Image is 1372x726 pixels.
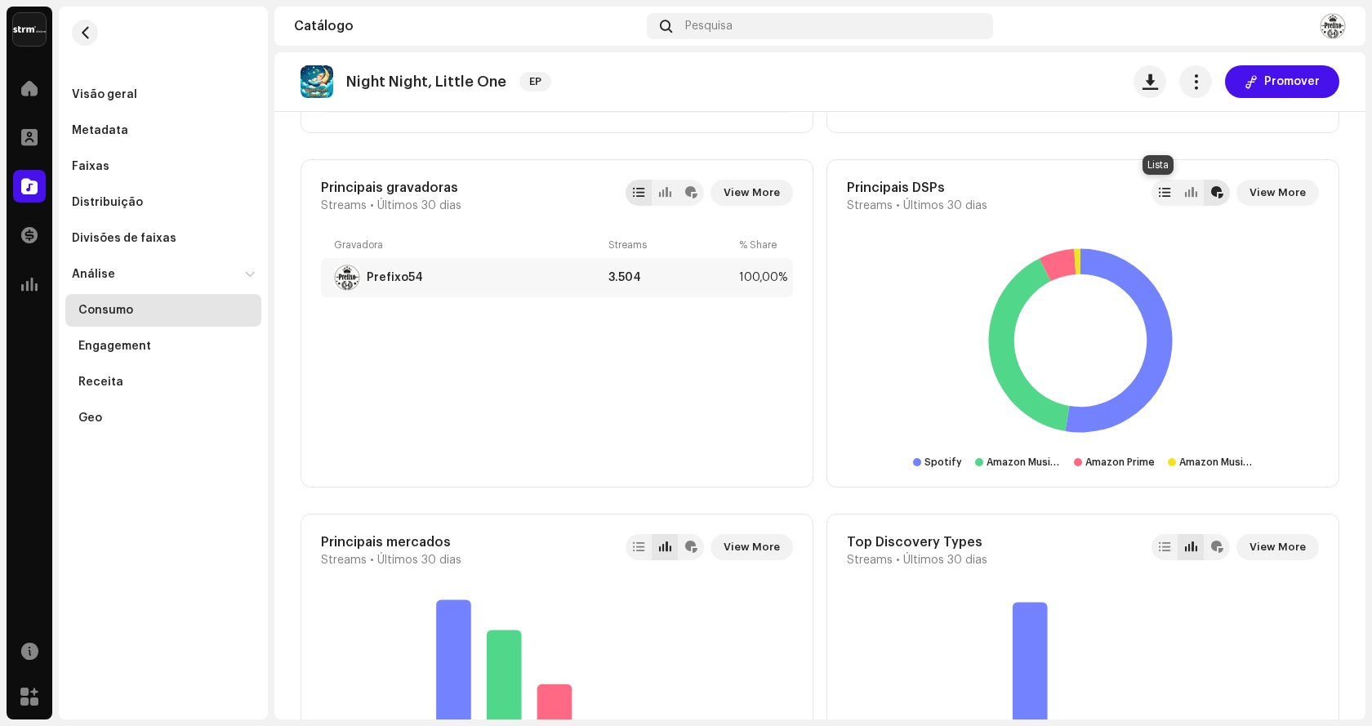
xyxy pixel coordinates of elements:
div: Análise [72,268,115,281]
div: Amazon Prime [1085,456,1155,469]
div: Catálogo [294,20,640,33]
div: Amazon Music Unlimited [987,456,1060,469]
button: View More [710,534,793,560]
div: Spotify [924,456,962,469]
div: Distribuição [72,196,143,209]
span: Últimos 30 dias [377,199,461,212]
re-m-nav-item: Divisões de faixas [65,222,261,255]
div: Top Discovery Types [847,534,987,550]
span: EP [519,72,551,91]
span: Streams [847,554,893,567]
span: • [370,199,374,212]
div: 100,00% [739,271,780,284]
span: Últimos 30 dias [903,199,987,212]
div: Prefixo54 [367,271,423,284]
span: View More [724,531,780,563]
span: View More [724,176,780,209]
div: Faixas [72,160,109,173]
span: View More [1249,531,1306,563]
img: 01BA94B7-D7EB-4F3B-A45A-BDEA2497E0A0 [334,265,360,291]
span: View More [1249,176,1306,209]
re-m-nav-item: Faixas [65,150,261,183]
div: Metadata [72,124,128,137]
re-m-nav-item: Geo [65,402,261,434]
span: Streams [321,554,367,567]
div: Geo [78,412,102,425]
re-m-nav-item: Metadata [65,114,261,147]
img: 410a8e72-14b7-48e4-957b-fa3fdc760263 [301,65,333,98]
span: • [896,554,900,567]
span: Promover [1264,65,1320,98]
re-m-nav-dropdown: Análise [65,258,261,434]
button: Promover [1225,65,1339,98]
div: % Share [739,238,780,252]
div: Consumo [78,304,133,317]
span: Pesquisa [685,20,733,33]
div: Amazon Music Ad Supported [1179,456,1253,469]
re-m-nav-item: Receita [65,366,261,399]
span: • [896,199,900,212]
span: Streams [321,199,367,212]
span: Últimos 30 dias [903,554,987,567]
div: Principais gravadoras [321,180,461,196]
img: 408b884b-546b-4518-8448-1008f9c76b02 [13,13,46,46]
re-m-nav-item: Engagement [65,330,261,363]
div: 3.504 [608,271,733,284]
button: View More [1236,534,1319,560]
button: View More [710,180,793,206]
re-m-nav-item: Consumo [65,294,261,327]
div: Gravadora [334,238,602,252]
div: Principais mercados [321,534,461,550]
re-m-nav-item: Distribuição [65,186,261,219]
div: Principais DSPs [847,180,987,196]
button: View More [1236,180,1319,206]
div: Divisões de faixas [72,232,176,245]
img: e51fe3cf-89f1-4f4c-b16a-69e8eb878127 [1320,13,1346,39]
div: Engagement [78,340,151,353]
div: Visão geral [72,88,137,101]
span: Últimos 30 dias [377,554,461,567]
p: Night Night, Little One [346,73,506,91]
div: Receita [78,376,123,389]
span: Streams [847,199,893,212]
span: • [370,554,374,567]
re-m-nav-item: Visão geral [65,78,261,111]
div: Streams [608,238,733,252]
